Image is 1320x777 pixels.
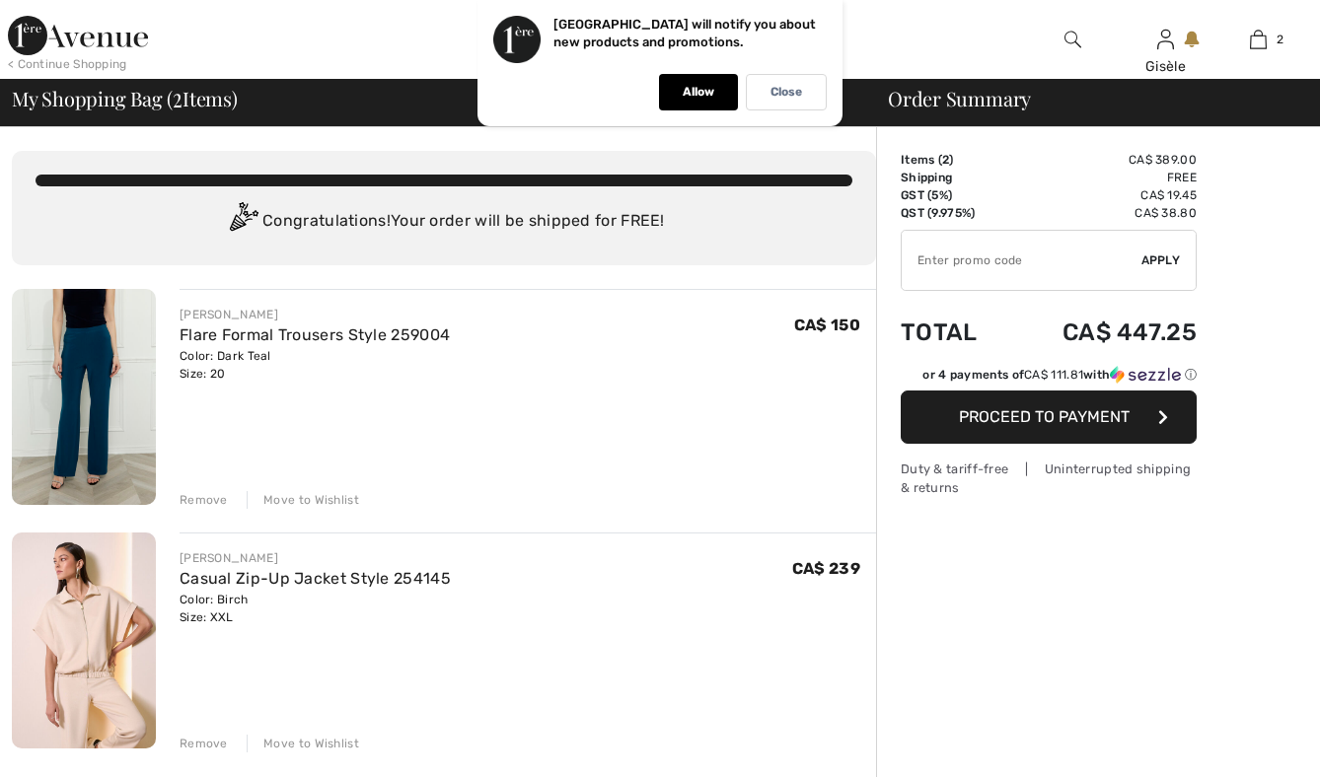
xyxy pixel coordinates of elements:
[180,491,228,509] div: Remove
[1008,151,1197,169] td: CA$ 389.00
[1024,368,1083,382] span: CA$ 111.81
[942,153,949,167] span: 2
[1121,56,1211,77] div: Gisèle
[901,169,1008,186] td: Shipping
[12,289,156,505] img: Flare Formal Trousers Style 259004
[901,366,1197,390] div: or 4 payments ofCA$ 111.81withSezzle Click to learn more about Sezzle
[1141,251,1181,269] span: Apply
[683,85,714,100] p: Allow
[180,735,228,752] div: Remove
[180,325,450,344] a: Flare Formal Trousers Style 259004
[794,316,860,334] span: CA$ 150
[173,84,183,109] span: 2
[180,306,450,323] div: [PERSON_NAME]
[180,569,451,588] a: Casual Zip-Up Jacket Style 254145
[1250,28,1267,51] img: My Bag
[36,202,852,242] div: Congratulations! Your order will be shipped for FREE!
[901,459,1197,497] div: Duty & tariff-free | Uninterrupted shipping & returns
[1157,30,1174,48] a: Sign In
[1008,186,1197,204] td: CA$ 19.45
[864,89,1308,108] div: Order Summary
[901,390,1197,444] button: Proceed to Payment
[1064,28,1081,51] img: search the website
[1008,169,1197,186] td: Free
[1008,299,1197,366] td: CA$ 447.25
[901,186,1008,204] td: GST (5%)
[1110,366,1181,384] img: Sezzle
[553,17,816,49] p: [GEOGRAPHIC_DATA] will notify you about new products and promotions.
[1212,28,1303,51] a: 2
[1008,204,1197,222] td: CA$ 38.80
[12,89,238,108] span: My Shopping Bag ( Items)
[959,407,1130,426] span: Proceed to Payment
[12,532,156,748] img: Casual Zip-Up Jacket Style 254145
[1157,28,1174,51] img: My Info
[1277,31,1283,48] span: 2
[922,366,1197,384] div: or 4 payments of with
[8,16,148,55] img: 1ère Avenue
[8,55,127,73] div: < Continue Shopping
[247,491,359,509] div: Move to Wishlist
[770,85,802,100] p: Close
[901,299,1008,366] td: Total
[901,204,1008,222] td: QST (9.975%)
[247,735,359,752] div: Move to Wishlist
[223,202,262,242] img: Congratulation2.svg
[792,559,860,578] span: CA$ 239
[901,151,1008,169] td: Items ( )
[180,591,451,626] div: Color: Birch Size: XXL
[902,231,1141,290] input: Promo code
[180,347,450,383] div: Color: Dark Teal Size: 20
[180,549,451,567] div: [PERSON_NAME]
